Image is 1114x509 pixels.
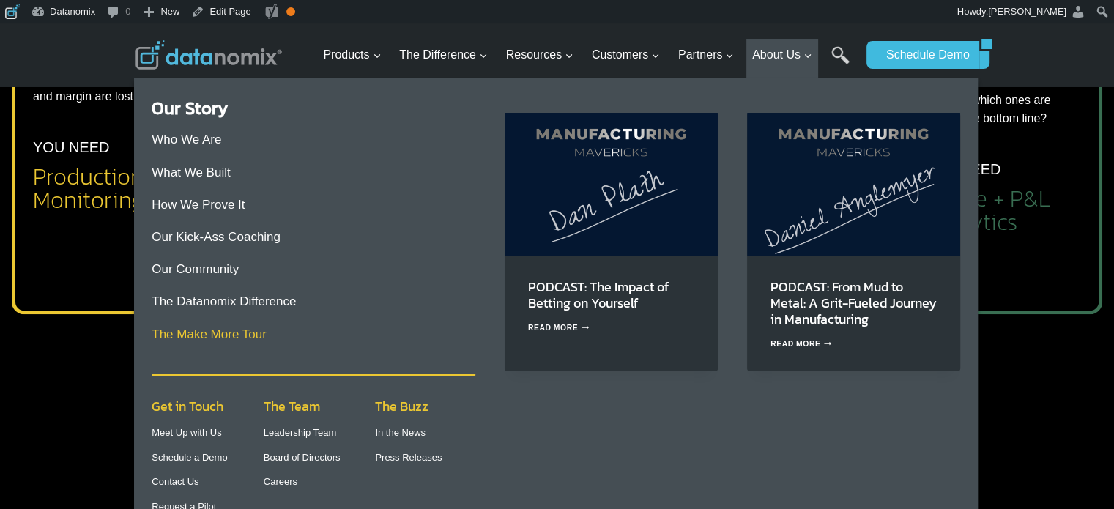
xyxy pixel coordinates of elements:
a: Read More [528,324,590,332]
a: How We Prove It [152,198,245,212]
nav: Primary Navigation [317,31,859,79]
a: Our Community [152,262,239,276]
a: What We Built [152,166,230,179]
span: Phone number [330,61,396,74]
a: Schedule Demo [866,41,979,69]
a: In the News [375,427,426,438]
p: Some jobs win, some jobs lose, but which ones are hurting the bottom line? [924,72,1081,128]
a: Schedule a Demo [152,452,227,463]
a: Search [831,46,850,79]
img: Daniel Anglemyer’s journey from hog barns to shop leadership shows how grit, culture, and tech ca... [747,113,960,255]
span: About Us [752,45,812,64]
a: Our Story [152,95,228,121]
span: State/Region [330,181,386,194]
span: Customers [592,45,660,64]
span: Last Name [330,1,376,14]
a: Who We Are [152,133,221,146]
span: The Team [264,396,320,416]
h2: Quote + P&L Analytics [924,187,1081,234]
img: Datanomix [135,40,282,70]
a: Careers [264,476,297,487]
span: Partners [678,45,734,64]
a: Leadership Team [264,427,337,438]
a: Contact Us [152,476,198,487]
a: PODCAST: The Impact of Betting on Yourself [528,277,669,313]
span: Get in Touch [152,396,223,416]
a: Meet Up with Us [152,427,221,438]
span: The Buzz [375,396,428,416]
a: Board of Directors [264,452,341,463]
h2: Production Monitoring [33,165,190,212]
a: Terms [164,327,186,337]
a: PODCAST: From Mud to Metal: A Grit-Fueled Journey in Manufacturing [770,277,937,329]
span: Resources [506,45,573,64]
p: YOU NEED [33,135,109,159]
a: The Datanomix Difference [152,294,296,308]
img: Dan Plath on Manufacturing Mavericks [505,113,718,255]
a: Our Kick-Ass Coaching [152,230,281,244]
a: The Make More Tour [152,327,267,341]
a: Press Releases [375,452,442,463]
span: The Difference [399,45,488,64]
a: Read More [770,340,832,348]
div: OK [286,7,295,16]
a: Privacy Policy [199,327,247,337]
span: [PERSON_NAME] [988,6,1066,17]
span: Products [323,45,381,64]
